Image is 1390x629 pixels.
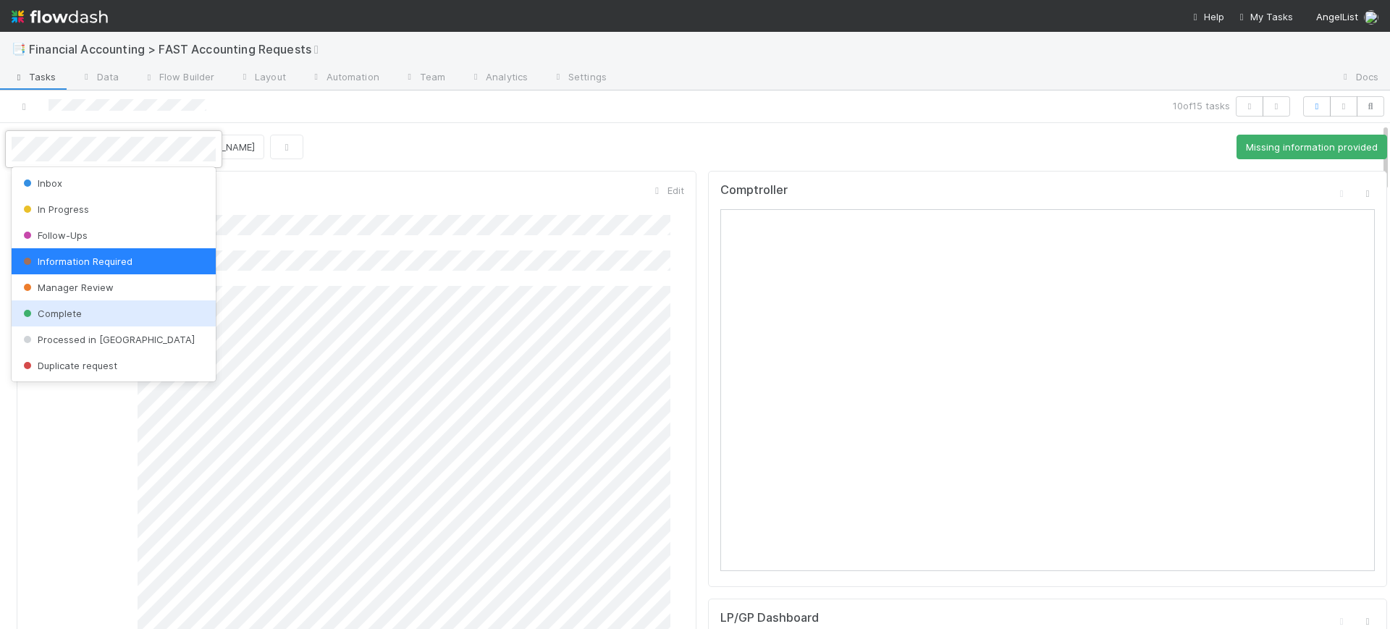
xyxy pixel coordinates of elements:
[20,308,82,319] span: Complete
[20,203,89,215] span: In Progress
[20,360,117,371] span: Duplicate request
[20,334,195,345] span: Processed in [GEOGRAPHIC_DATA]
[20,256,132,267] span: Information Required
[20,282,114,293] span: Manager Review
[20,229,88,241] span: Follow-Ups
[20,177,62,189] span: Inbox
